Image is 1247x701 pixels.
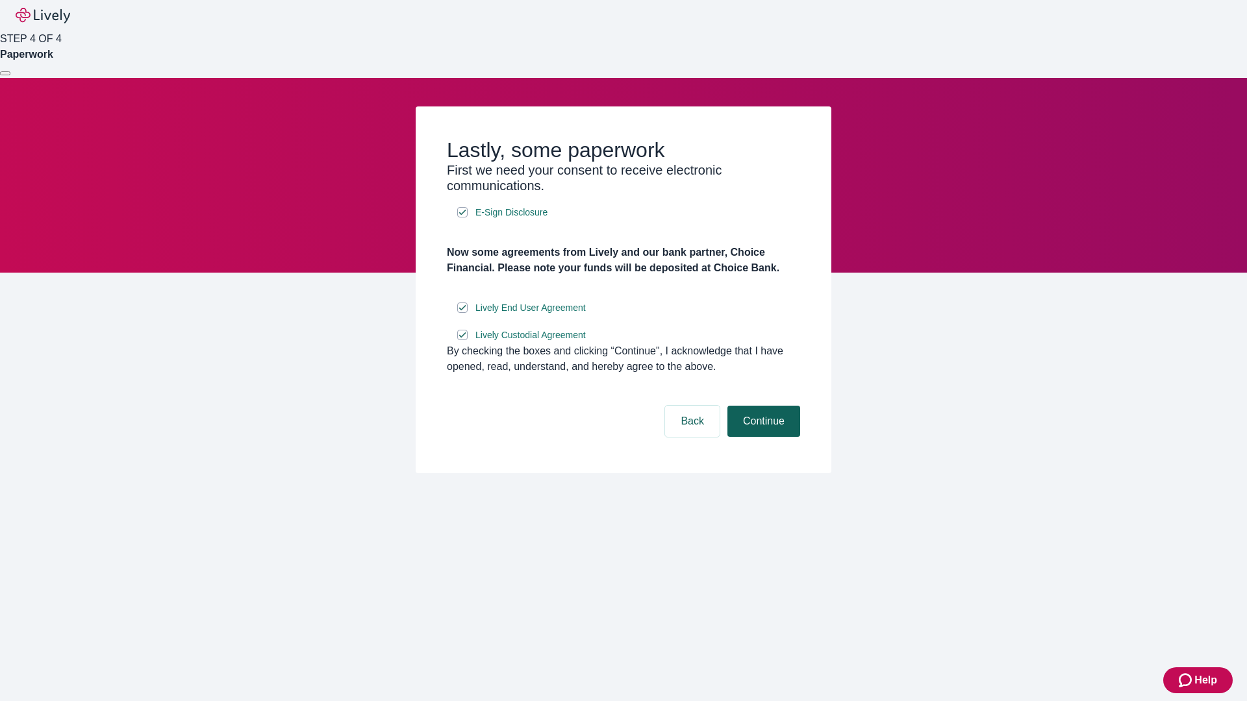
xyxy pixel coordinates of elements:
a: e-sign disclosure document [473,327,588,343]
a: e-sign disclosure document [473,300,588,316]
span: E-Sign Disclosure [475,206,548,219]
svg: Zendesk support icon [1179,672,1194,688]
button: Back [665,406,720,437]
img: Lively [16,8,70,23]
button: Zendesk support iconHelp [1163,667,1233,693]
a: e-sign disclosure document [473,204,550,221]
span: Lively Custodial Agreement [475,328,586,342]
div: By checking the boxes and clicking “Continue", I acknowledge that I have opened, read, understand... [447,343,800,375]
button: Continue [727,406,800,437]
h3: First we need your consent to receive electronic communications. [447,162,800,193]
span: Lively End User Agreement [475,301,586,315]
h2: Lastly, some paperwork [447,138,800,162]
span: Help [1194,672,1217,688]
h4: Now some agreements from Lively and our bank partner, Choice Financial. Please note your funds wi... [447,245,800,276]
